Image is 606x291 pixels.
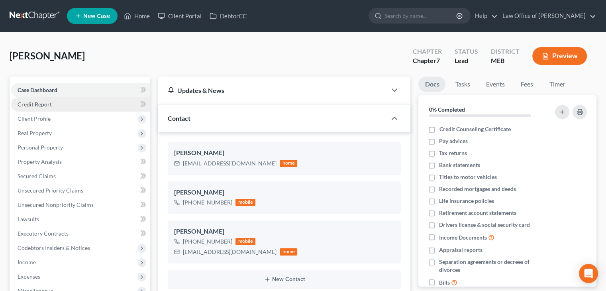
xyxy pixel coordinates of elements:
a: Help [471,9,498,23]
span: Bills [439,279,450,287]
span: Credit Report [18,101,52,108]
input: Search by name... [384,8,457,23]
div: Status [455,47,478,56]
span: Secured Claims [18,173,56,179]
div: [EMAIL_ADDRESS][DOMAIN_NAME] [183,248,277,256]
div: District [491,47,520,56]
span: Expenses [18,273,40,280]
div: home [280,160,297,167]
div: Chapter [413,47,442,56]
span: Life insurance policies [439,197,494,205]
button: Preview [532,47,587,65]
div: MEB [491,56,520,65]
span: Tax returns [439,149,467,157]
button: New Contact [174,276,394,283]
div: mobile [235,238,255,245]
span: Executory Contracts [18,230,69,237]
a: Timer [543,77,571,92]
a: Fees [514,77,539,92]
a: Unsecured Nonpriority Claims [11,198,150,212]
a: Lawsuits [11,212,150,226]
div: [PHONE_NUMBER] [183,238,232,246]
div: [PERSON_NAME] [174,227,394,236]
a: Tasks [449,77,476,92]
a: DebtorCC [206,9,251,23]
a: Home [120,9,154,23]
a: Secured Claims [11,169,150,183]
span: Case Dashboard [18,87,57,93]
div: [EMAIL_ADDRESS][DOMAIN_NAME] [183,159,277,167]
span: Separation agreements or decrees of divorces [439,258,545,274]
span: Client Profile [18,115,51,122]
a: Events [479,77,511,92]
span: [PERSON_NAME] [10,50,85,61]
div: home [280,248,297,256]
span: Titles to motor vehicles [439,173,497,181]
a: Credit Report [11,97,150,112]
span: Codebtors Insiders & Notices [18,244,90,251]
div: [PHONE_NUMBER] [183,199,232,206]
span: Lawsuits [18,216,39,222]
span: Personal Property [18,144,63,151]
span: New Case [83,13,110,19]
span: Retirement account statements [439,209,516,217]
a: Client Portal [154,9,206,23]
div: mobile [235,199,255,206]
span: Appraisal reports [439,246,482,254]
span: Drivers license & social security card [439,221,530,229]
div: Chapter [413,56,442,65]
div: [PERSON_NAME] [174,188,394,197]
span: Recorded mortgages and deeds [439,185,516,193]
span: Unsecured Nonpriority Claims [18,201,94,208]
strong: 0% Completed [429,106,465,113]
div: Updates & News [168,86,377,94]
span: Income Documents [439,234,487,242]
span: Contact [168,114,190,122]
span: Unsecured Priority Claims [18,187,83,194]
span: Property Analysis [18,158,62,165]
div: Open Intercom Messenger [579,264,598,283]
span: Income [18,259,36,265]
div: Lead [455,56,478,65]
a: Executory Contracts [11,226,150,241]
span: Pay advices [439,137,468,145]
span: 7 [436,57,440,64]
span: Real Property [18,130,52,136]
span: Credit Counseling Certificate [439,125,510,133]
a: Case Dashboard [11,83,150,97]
a: Docs [418,77,445,92]
span: Bank statements [439,161,480,169]
a: Property Analysis [11,155,150,169]
a: Law Office of [PERSON_NAME] [498,9,596,23]
div: [PERSON_NAME] [174,148,394,158]
a: Unsecured Priority Claims [11,183,150,198]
